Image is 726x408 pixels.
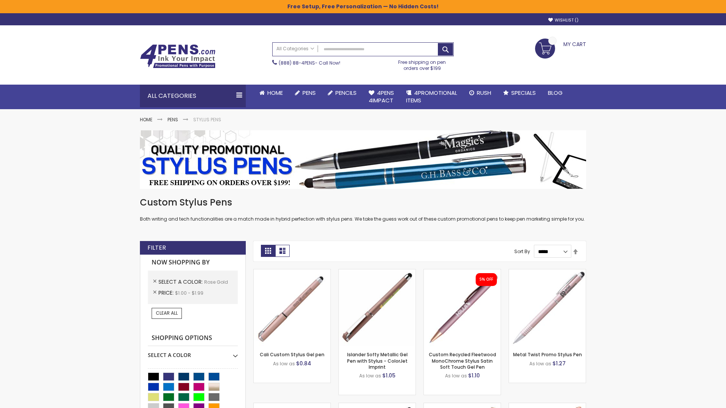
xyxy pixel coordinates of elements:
[279,60,315,66] a: (888) 88-4PENS
[140,116,152,123] a: Home
[152,308,182,318] a: Clear All
[168,116,178,123] a: Pens
[175,290,203,296] span: $1.00 - $1.99
[548,89,563,97] span: Blog
[363,85,400,109] a: 4Pens4impact
[513,351,582,358] a: Metal Twist Promo Stylus Pen
[509,269,586,346] img: Metal Twist Promo Stylus Pen-Rose gold
[148,330,238,346] strong: Shopping Options
[322,85,363,101] a: Pencils
[140,196,586,223] div: Both writing and tech functionalities are a match made in hybrid perfection with stylus pens. We ...
[253,85,289,101] a: Home
[204,279,228,285] span: Rose Gold
[514,248,530,255] label: Sort By
[254,269,330,275] a: Cali Custom Stylus Gel pen-Rose Gold
[273,360,295,367] span: As low as
[552,360,566,367] span: $1.27
[369,89,394,104] span: 4Pens 4impact
[147,244,166,252] strong: Filter
[339,269,416,275] a: Islander Softy Metallic Gel Pen with Stylus - ColorJet Imprint-Rose Gold
[548,17,579,23] a: Wishlist
[406,89,457,104] span: 4PROMOTIONAL ITEMS
[148,346,238,359] div: Select A Color
[302,89,316,97] span: Pens
[140,130,586,189] img: Stylus Pens
[289,85,322,101] a: Pens
[479,277,493,282] div: 5% OFF
[158,278,204,286] span: Select A Color
[424,269,501,275] a: Custom Recycled Fleetwood MonoChrome Stylus Satin Soft Touch Gel Pen-Rose Gold
[140,196,586,209] h1: Custom Stylus Pens
[279,60,340,66] span: - Call Now!
[529,360,551,367] span: As low as
[140,85,246,107] div: All Categories
[468,372,480,379] span: $1.10
[335,89,357,97] span: Pencils
[267,89,283,97] span: Home
[429,351,496,370] a: Custom Recycled Fleetwood MonoChrome Stylus Satin Soft Touch Gel Pen
[511,89,536,97] span: Specials
[542,85,569,101] a: Blog
[424,269,501,346] img: Custom Recycled Fleetwood MonoChrome Stylus Satin Soft Touch Gel Pen-Rose Gold
[445,372,467,379] span: As low as
[477,89,491,97] span: Rush
[497,85,542,101] a: Specials
[148,255,238,270] strong: Now Shopping by
[391,56,454,71] div: Free shipping on pen orders over $199
[158,289,175,297] span: Price
[193,116,221,123] strong: Stylus Pens
[261,245,275,257] strong: Grid
[400,85,463,109] a: 4PROMOTIONALITEMS
[140,44,216,68] img: 4Pens Custom Pens and Promotional Products
[359,372,381,379] span: As low as
[509,269,586,275] a: Metal Twist Promo Stylus Pen-Rose gold
[254,269,330,346] img: Cali Custom Stylus Gel pen-Rose Gold
[347,351,408,370] a: Islander Softy Metallic Gel Pen with Stylus - ColorJet Imprint
[273,43,318,55] a: All Categories
[260,351,324,358] a: Cali Custom Stylus Gel pen
[276,46,314,52] span: All Categories
[156,310,178,316] span: Clear All
[296,360,311,367] span: $0.84
[382,372,396,379] span: $1.05
[463,85,497,101] a: Rush
[339,269,416,346] img: Islander Softy Metallic Gel Pen with Stylus - ColorJet Imprint-Rose Gold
